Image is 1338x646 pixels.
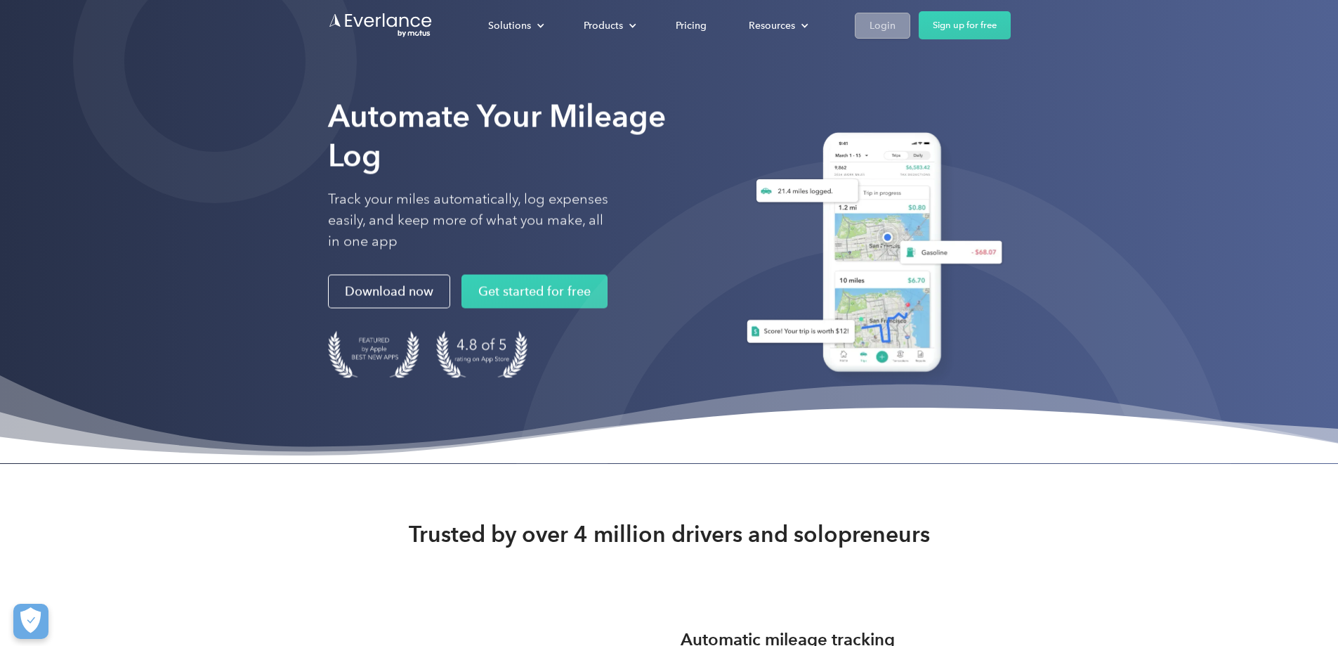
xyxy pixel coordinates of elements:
[870,17,896,34] div: Login
[662,13,721,38] a: Pricing
[436,331,527,378] img: 4.9 out of 5 stars on the app store
[328,331,419,378] img: Badge for Featured by Apple Best New Apps
[488,17,531,34] div: Solutions
[328,189,609,252] p: Track your miles automatically, log expenses easily, and keep more of what you make, all in one app
[730,122,1011,388] img: Everlance, mileage tracker app, expense tracking app
[474,13,556,38] div: Solutions
[328,12,433,39] a: Go to homepage
[855,13,910,39] a: Login
[570,13,648,38] div: Products
[461,275,608,309] a: Get started for free
[749,17,795,34] div: Resources
[584,17,623,34] div: Products
[13,604,48,639] button: Cookies Settings
[735,13,820,38] div: Resources
[328,98,666,174] strong: Automate Your Mileage Log
[409,520,930,548] strong: Trusted by over 4 million drivers and solopreneurs
[919,11,1011,39] a: Sign up for free
[676,17,707,34] div: Pricing
[328,275,450,309] a: Download now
